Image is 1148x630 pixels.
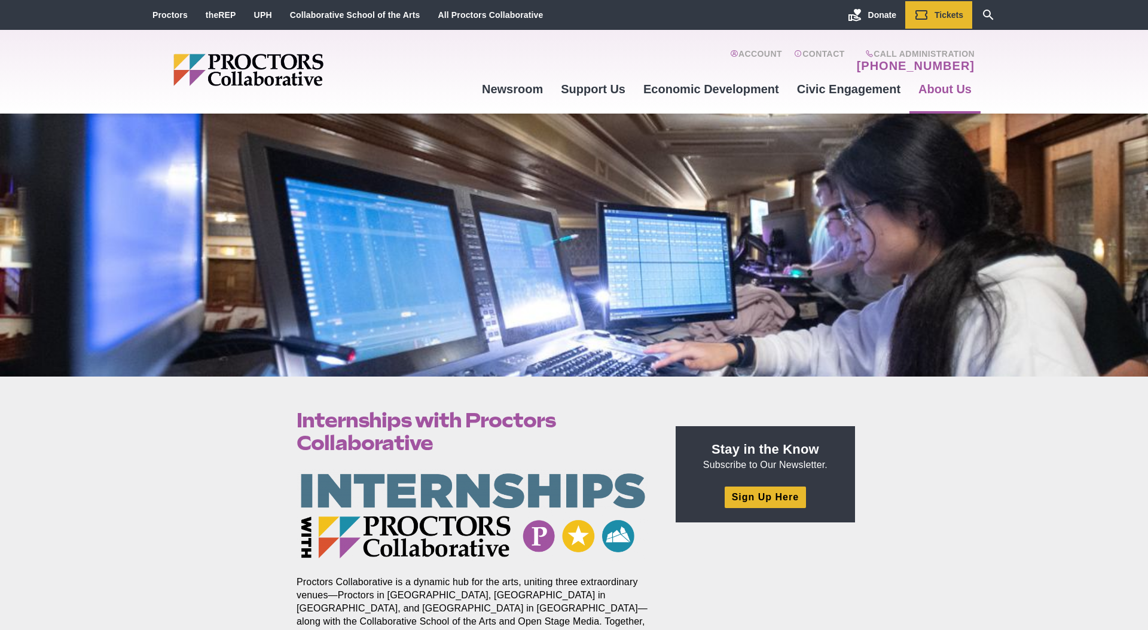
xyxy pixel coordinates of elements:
[206,10,236,20] a: theREP
[297,409,648,454] h1: Internships with Proctors Collaborative
[857,59,975,73] a: [PHONE_NUMBER]
[473,73,552,105] a: Newsroom
[290,10,420,20] a: Collaborative School of the Arts
[868,10,896,20] span: Donate
[853,49,975,59] span: Call Administration
[690,441,841,472] p: Subscribe to Our Newsletter.
[152,10,188,20] a: Proctors
[725,487,806,507] a: Sign Up Here
[909,73,981,105] a: About Us
[552,73,634,105] a: Support Us
[788,73,909,105] a: Civic Engagement
[794,49,845,73] a: Contact
[730,49,782,73] a: Account
[905,1,972,29] a: Tickets
[935,10,963,20] span: Tickets
[438,10,543,20] a: All Proctors Collaborative
[173,54,416,86] img: Proctors logo
[634,73,788,105] a: Economic Development
[972,1,1004,29] a: Search
[712,442,819,457] strong: Stay in the Know
[254,10,272,20] a: UPH
[839,1,905,29] a: Donate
